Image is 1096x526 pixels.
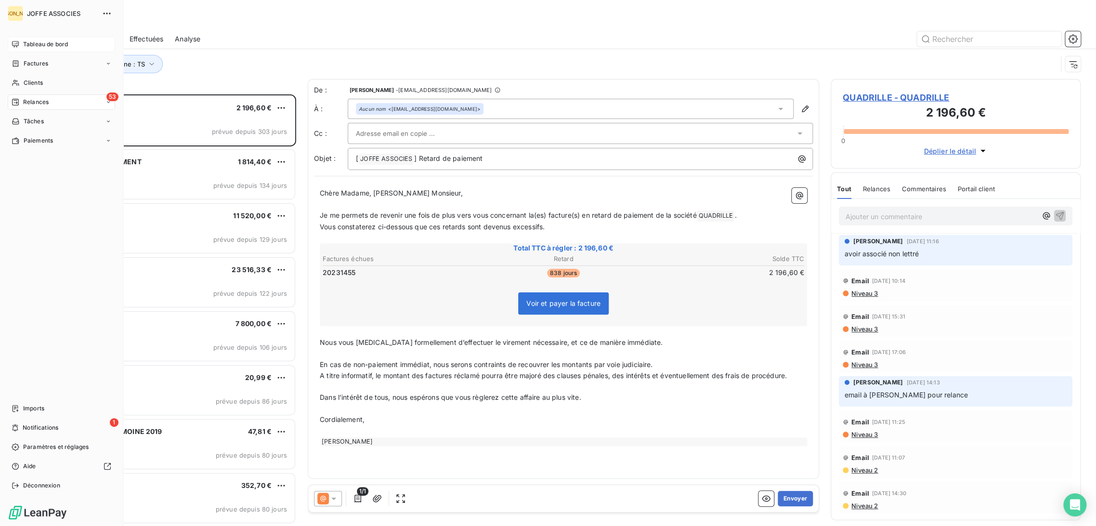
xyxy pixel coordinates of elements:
[23,481,60,490] span: Déconnexion
[924,146,976,156] span: Déplier le détail
[323,268,355,277] span: 20231455
[843,104,1069,123] h3: 2 196,60 €
[320,415,365,423] span: Cordialement,
[697,210,734,222] span: QUADRILLE
[106,92,118,101] span: 53
[850,289,878,297] span: Niveau 3
[837,185,851,193] span: Tout
[241,481,272,489] span: 352,70 €
[850,466,878,474] span: Niveau 2
[213,343,287,351] span: prévue depuis 106 jours
[320,211,696,219] span: Je me permets de revenir une fois de plus vers vous concernant la(es) facture(s) en retard de pai...
[23,404,44,413] span: Imports
[841,137,845,145] span: 0
[356,126,459,141] input: Adresse email en copie ...
[735,211,737,219] span: .
[778,491,813,506] button: Envoyer
[843,91,1069,104] span: QUADRILLE - QUADRILLE
[907,380,940,385] span: [DATE] 14:13
[8,505,67,520] img: Logo LeanPay
[872,278,905,284] span: [DATE] 10:14
[238,158,272,166] span: 1 814,40 €
[213,236,287,243] span: prévue depuis 129 jours
[8,459,115,474] a: Aide
[314,85,348,95] span: De :
[850,361,878,368] span: Niveau 3
[320,371,787,380] span: A titre informatif, le montant des factures réclamé pourra être majoré des clauses pénales, des i...
[321,243,806,253] span: Total TTC à régler : 2 196,60 €
[863,185,890,193] span: Relances
[872,455,905,460] span: [DATE] 11:07
[547,269,580,277] span: 838 jours
[1063,493,1086,516] div: Open Intercom Messenger
[851,277,869,285] span: Email
[248,427,272,435] span: 47,81 €
[853,378,903,387] span: [PERSON_NAME]
[216,397,287,405] span: prévue depuis 86 jours
[320,360,652,368] span: En cas de non-paiement immédiat, nous serons contraints de recouvrer les montants par voie judici...
[644,267,805,278] td: 2 196,60 €
[175,34,200,44] span: Analyse
[23,98,49,106] span: Relances
[24,136,53,145] span: Paiements
[23,443,89,451] span: Paramètres et réglages
[850,431,878,438] span: Niveau 3
[320,338,663,346] span: Nous vous [MEDICAL_DATA] formellement d’effectuer le virement nécessaire, et ce de manière immédi...
[414,154,483,162] span: ] Retard de paiement
[24,117,44,126] span: Tâches
[46,94,296,526] div: grid
[314,129,348,138] label: Cc :
[483,254,644,264] th: Retard
[23,40,68,49] span: Tableau de bord
[213,182,287,189] span: prévue depuis 134 jours
[23,462,36,471] span: Aide
[850,502,878,510] span: Niveau 2
[851,348,869,356] span: Email
[396,87,492,93] span: - [EMAIL_ADDRESS][DOMAIN_NAME]
[359,105,386,112] em: Aucun nom
[320,189,463,197] span: Chère Madame, [PERSON_NAME] Monsieur,
[917,31,1061,47] input: Rechercher
[872,490,906,496] span: [DATE] 14:30
[853,237,903,246] span: [PERSON_NAME]
[359,154,414,165] span: JOFFE ASSOCIES
[314,104,348,114] label: À :
[921,145,991,157] button: Déplier le détail
[320,223,545,231] span: Vous constaterez ci-dessous que ces retards sont devenus excessifs.
[907,238,939,244] span: [DATE] 11:16
[216,505,287,513] span: prévue depuis 80 jours
[902,185,946,193] span: Commentaires
[320,393,581,401] span: Dans l’intérêt de tous, nous espérons que vous règlerez cette affaire au plus vite.
[212,128,287,135] span: prévue depuis 303 jours
[322,254,483,264] th: Factures échues
[232,265,272,274] span: 23 516,33 €
[958,185,995,193] span: Portail client
[851,489,869,497] span: Email
[850,325,878,333] span: Niveau 3
[851,313,869,320] span: Email
[357,487,368,496] span: 1/1
[23,423,58,432] span: Notifications
[27,10,96,17] span: JOFFE ASSOCIES
[644,254,805,264] th: Solde TTC
[845,391,968,399] span: email à [PERSON_NAME] pour relance
[314,154,336,162] span: Objet :
[245,373,272,381] span: 20,99 €
[213,289,287,297] span: prévue depuis 122 jours
[526,299,600,307] span: Voir et payer la facture
[24,59,48,68] span: Factures
[110,418,118,427] span: 1
[845,250,919,258] span: avoir associé non lettré
[236,104,272,112] span: 2 196,60 €
[872,419,905,425] span: [DATE] 11:25
[235,319,272,328] span: 7 800,00 €
[356,154,358,162] span: [
[130,34,164,44] span: Effectuées
[350,87,394,93] span: [PERSON_NAME]
[851,418,869,426] span: Email
[8,6,23,21] div: [PERSON_NAME]
[851,454,869,461] span: Email
[216,451,287,459] span: prévue depuis 80 jours
[24,79,43,87] span: Clients
[359,105,481,112] div: <[EMAIL_ADDRESS][DOMAIN_NAME]>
